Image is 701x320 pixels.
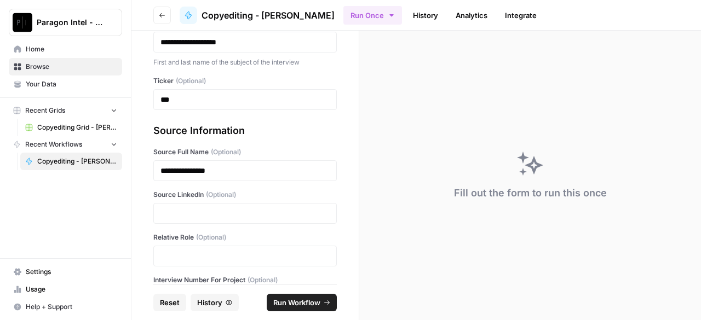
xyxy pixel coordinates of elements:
span: Settings [26,267,117,277]
button: Run Once [343,6,402,25]
span: (Optional) [176,76,206,86]
a: Copyediting - [PERSON_NAME] [20,153,122,170]
span: (Optional) [196,232,226,242]
span: Copyediting - [PERSON_NAME] [202,9,335,22]
div: Source Information [153,123,337,138]
a: Analytics [449,7,494,24]
span: Browse [26,62,117,72]
button: Help + Support [9,298,122,316]
label: Ticker [153,76,337,86]
span: Paragon Intel - Copyediting [37,17,103,28]
span: Your Data [26,79,117,89]
img: Paragon Intel - Copyediting Logo [13,13,32,32]
button: Run Workflow [267,294,337,311]
label: Source Full Name [153,147,337,157]
a: Integrate [498,7,543,24]
a: Settings [9,263,122,281]
span: Usage [26,284,117,294]
button: Recent Workflows [9,136,122,153]
span: Home [26,44,117,54]
a: Usage [9,281,122,298]
span: (Optional) [211,147,241,157]
span: History [197,297,222,308]
span: Run Workflow [273,297,320,308]
span: (Optional) [206,190,236,200]
a: Copyediting Grid - [PERSON_NAME] [20,119,122,136]
span: Copyediting Grid - [PERSON_NAME] [37,123,117,132]
span: Help + Support [26,302,117,312]
button: Workspace: Paragon Intel - Copyediting [9,9,122,36]
span: Recent Grids [25,106,65,115]
a: Copyediting - [PERSON_NAME] [180,7,335,24]
button: Recent Grids [9,102,122,119]
label: Source LinkedIn [153,190,337,200]
label: Relative Role [153,232,337,242]
span: (Optional) [248,275,278,285]
span: Reset [160,297,180,308]
a: Home [9,40,122,58]
button: Reset [153,294,186,311]
div: Fill out the form to run this once [454,185,607,201]
a: History [406,7,445,24]
a: Browse [9,58,122,75]
p: First and last name of the subject of the interview [153,57,337,68]
a: Your Data [9,75,122,93]
span: Recent Workflows [25,139,82,149]
span: Copyediting - [PERSON_NAME] [37,156,117,166]
label: Interview Number For Project [153,275,337,285]
button: History [191,294,239,311]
